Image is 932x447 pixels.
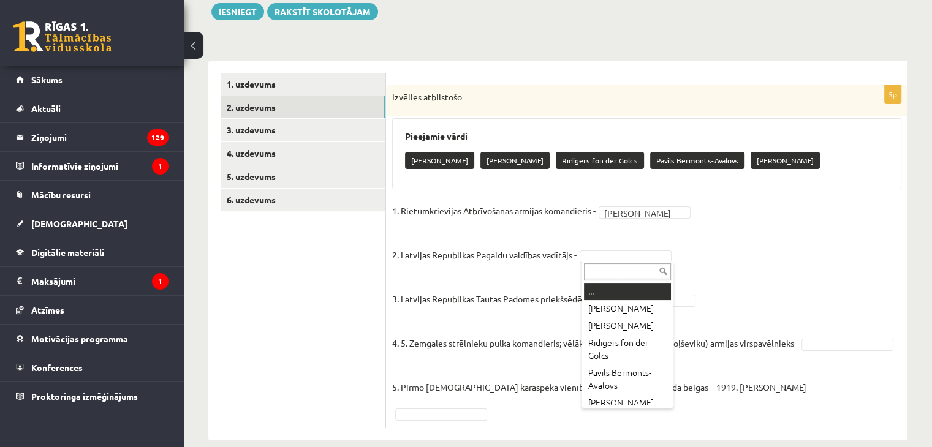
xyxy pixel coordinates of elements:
[584,394,671,411] div: [PERSON_NAME]
[584,300,671,317] div: [PERSON_NAME]
[584,283,671,300] div: ...
[584,364,671,394] div: Pāvils Bermonts-Avalovs
[584,334,671,364] div: Rīdigers fon der Golcs
[584,317,671,334] div: [PERSON_NAME]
